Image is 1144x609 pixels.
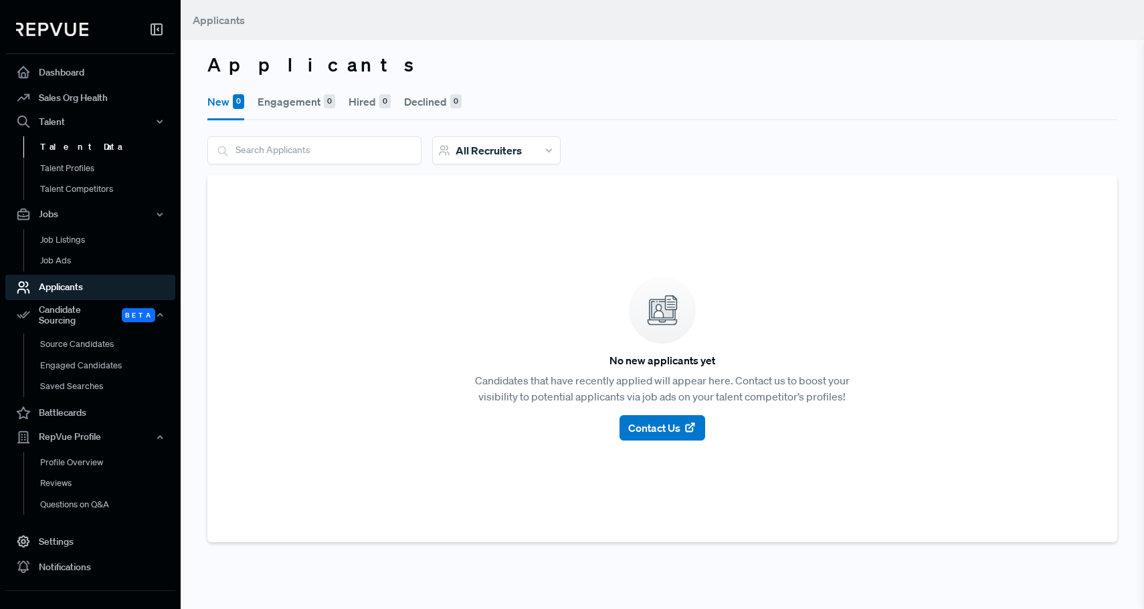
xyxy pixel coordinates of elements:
[5,203,175,226] button: Jobs
[5,554,175,580] a: Notifications
[5,110,175,133] button: Talent
[23,178,193,200] a: Talent Competitors
[23,355,193,376] a: Engaged Candidates
[23,334,193,355] a: Source Candidates
[193,13,245,27] span: Applicants
[5,85,175,110] a: Sales Org Health
[23,250,193,271] a: Job Ads
[23,494,193,515] a: Questions on Q&A
[23,136,193,158] a: Talent Data
[23,376,193,397] a: Saved Searches
[5,426,175,449] button: RepVue Profile
[5,59,175,85] a: Dashboard
[122,308,155,322] span: Beta
[5,529,175,554] a: Settings
[5,300,175,331] button: Candidate Sourcing Beta
[23,452,193,473] a: Profile Overview
[5,275,175,300] a: Applicants
[5,400,175,426] a: Battlecards
[23,473,193,494] a: Reviews
[5,300,175,331] div: Candidate Sourcing
[23,158,193,179] a: Talent Profiles
[23,229,193,251] a: Job Listings
[16,23,88,36] img: RepVue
